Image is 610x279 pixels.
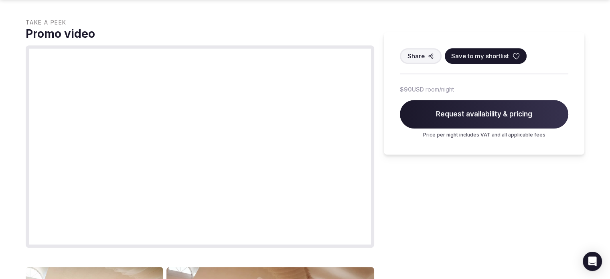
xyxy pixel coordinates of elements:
[400,48,442,64] button: Share
[400,132,568,138] p: Price per night includes VAT and all applicable fees
[426,86,454,94] span: room/night
[400,100,568,129] span: Request availability & pricing
[407,52,425,60] span: Share
[583,252,602,271] div: Open Intercom Messenger
[29,49,371,245] iframe: Venue promo video
[26,18,374,26] span: Take a peek
[445,48,527,64] button: Save to my shortlist
[26,26,374,42] span: Promo video
[400,86,424,94] span: $90 USD
[451,52,509,60] span: Save to my shortlist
